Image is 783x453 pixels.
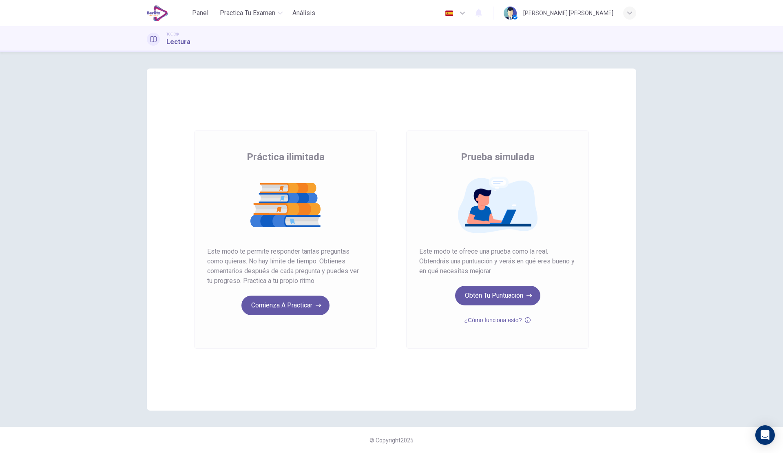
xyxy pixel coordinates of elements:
div: Open Intercom Messenger [755,425,775,445]
span: Práctica ilimitada [247,150,325,164]
h1: Lectura [166,37,190,47]
button: Practica tu examen [217,6,286,20]
a: EduSynch logo [147,5,187,21]
span: TOEIC® [166,31,179,37]
div: [PERSON_NAME] [PERSON_NAME] [523,8,613,18]
span: Prueba simulada [461,150,535,164]
button: Análisis [289,6,319,20]
button: ¿Cómo funciona esto? [464,315,531,325]
button: Panel [187,6,213,20]
span: Este modo te ofrece una prueba como la real. Obtendrás una puntuación y verás en qué eres bueno y... [419,247,576,276]
button: Obtén tu puntuación [455,286,540,305]
img: EduSynch logo [147,5,168,21]
span: Este modo te permite responder tantas preguntas como quieras. No hay límite de tiempo. Obtienes c... [207,247,364,286]
span: Practica tu examen [220,8,275,18]
span: Análisis [292,8,315,18]
button: Comienza a practicar [241,296,330,315]
img: es [444,10,454,16]
img: Profile picture [504,7,517,20]
span: Panel [192,8,208,18]
span: © Copyright 2025 [369,437,414,444]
